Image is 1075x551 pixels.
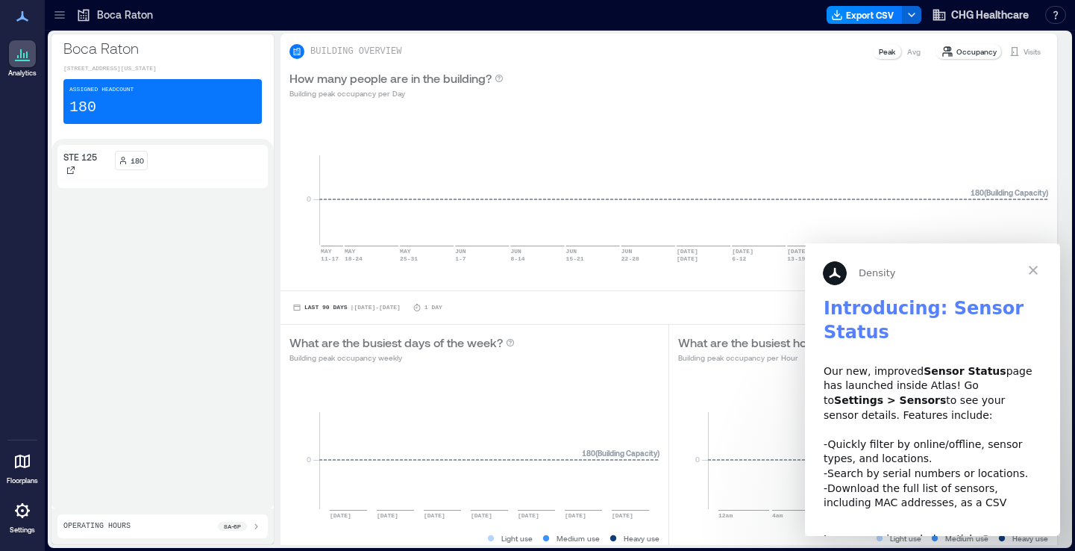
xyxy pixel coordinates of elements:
text: 22-28 [621,255,639,262]
text: [DATE] [471,512,492,519]
p: Heavy use [1012,532,1048,544]
text: JUN [455,248,466,255]
tspan: 0 [307,194,311,203]
a: Sensor Status Page [19,290,213,317]
text: 11-17 [321,255,339,262]
iframe: Intercom live chat message [805,243,1060,536]
p: Analytics [8,69,37,78]
p: Building peak occupancy per Day [289,87,504,99]
p: Visits [1024,46,1041,57]
text: 13-19 [787,255,805,262]
p: How many people are in the building? [289,69,492,87]
text: 1-7 [455,255,466,262]
p: BUILDING OVERVIEW [310,46,401,57]
p: Medium use [945,532,988,544]
p: Light use [501,532,533,544]
button: Last 90 Days |[DATE]-[DATE] [289,300,404,315]
text: 8-14 [510,255,524,262]
text: MAY [400,248,411,255]
p: Boca Raton [97,7,153,22]
p: 8a - 6p [224,522,241,531]
text: 15-21 [566,255,584,262]
a: Floorplans [2,443,43,490]
text: 18-24 [345,255,363,262]
text: [DATE] [330,512,351,519]
text: [DATE] [424,512,445,519]
text: JUN [510,248,521,255]
tspan: 0 [695,455,700,464]
text: 6-12 [732,255,746,262]
div: Learn more in our help article: [19,275,236,319]
text: [DATE] [787,248,809,255]
span: CHG Healthcare [951,7,1029,22]
a: Analytics [4,36,41,82]
text: [DATE] [612,512,633,519]
p: STE 125 [63,151,97,163]
text: [DATE] [732,248,753,255]
text: [DATE] [518,512,539,519]
text: [DATE] [677,248,698,255]
p: Heavy use [624,532,659,544]
text: MAY [345,248,356,255]
p: Light use [890,532,921,544]
p: Building peak occupancy weekly [289,352,515,364]
p: Boca Raton [63,37,262,58]
p: 180 [131,155,144,166]
text: MAY [321,248,332,255]
p: Assigned Headcount [69,85,134,94]
tspan: 0 [307,455,311,464]
p: 1 Day [424,303,442,312]
text: 4am [772,512,783,519]
text: [DATE] [565,512,586,519]
button: Export CSV [827,6,903,24]
p: Avg [907,46,921,57]
a: Settings [4,493,40,539]
p: Peak [879,46,895,57]
text: JUN [566,248,577,255]
text: JUN [621,248,633,255]
text: 12am [718,512,733,519]
p: Settings [10,526,35,535]
text: [DATE] [377,512,398,519]
button: CHG Healthcare [927,3,1033,27]
p: What are the busiest days of the week? [289,334,503,352]
p: 180 [69,97,96,118]
p: [STREET_ADDRESS][US_STATE] [63,64,262,73]
p: Medium use [557,532,600,544]
p: Building peak occupancy per Hour [678,352,898,364]
p: What are the busiest hours of the day? [678,334,886,352]
text: [DATE] [677,255,698,262]
text: 25-31 [400,255,418,262]
p: Floorplans [7,476,38,485]
p: Occupancy [956,46,997,57]
p: Operating Hours [63,520,131,532]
